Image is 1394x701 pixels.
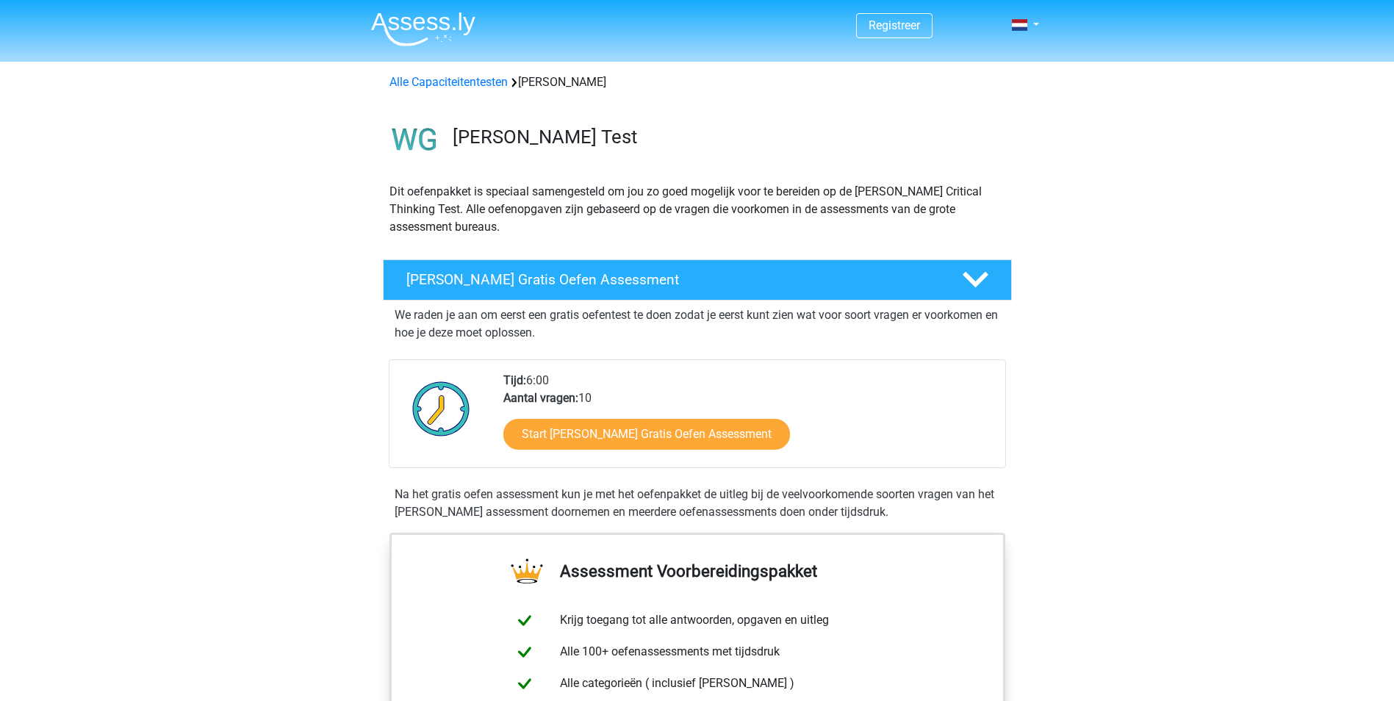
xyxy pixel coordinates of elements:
[503,419,790,450] a: Start [PERSON_NAME] Gratis Oefen Assessment
[406,271,938,288] h4: [PERSON_NAME] Gratis Oefen Assessment
[384,109,446,171] img: watson glaser
[395,306,1000,342] p: We raden je aan om eerst een gratis oefentest te doen zodat je eerst kunt zien wat voor soort vra...
[492,372,1005,467] div: 6:00 10
[377,259,1018,301] a: [PERSON_NAME] Gratis Oefen Assessment
[371,12,475,46] img: Assessly
[389,183,1005,236] p: Dit oefenpakket is speciaal samengesteld om jou zo goed mogelijk voor te bereiden op de [PERSON_N...
[384,73,1011,91] div: [PERSON_NAME]
[389,486,1006,521] div: Na het gratis oefen assessment kun je met het oefenpakket de uitleg bij de veelvoorkomende soorte...
[453,126,1000,148] h3: [PERSON_NAME] Test
[404,372,478,445] img: Klok
[503,373,526,387] b: Tijd:
[869,18,920,32] a: Registreer
[503,391,578,405] b: Aantal vragen:
[389,75,508,89] a: Alle Capaciteitentesten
